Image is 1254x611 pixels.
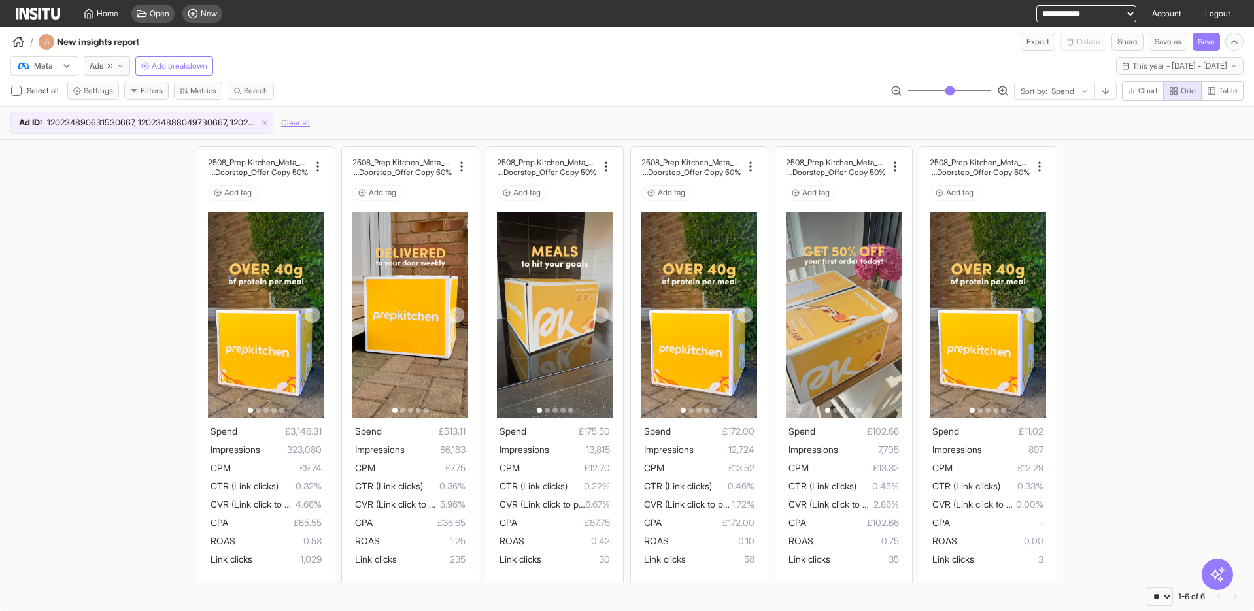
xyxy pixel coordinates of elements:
button: Table [1201,81,1244,101]
button: Add tag [352,185,402,201]
span: 3 [974,552,1043,567]
button: Add breakdown [135,56,213,76]
div: 2508_Prep Kitchen_Meta_Conversions_High-end Exercise_Carousel_PK Content_None_Box On Doorstep_Off... [930,157,1030,177]
span: 0.10 [669,533,754,549]
span: CPM [644,462,664,473]
button: Add tag [641,185,691,201]
span: Add tag [513,188,541,198]
span: 0.33% [1000,478,1043,494]
span: Link clicks [500,553,541,565]
span: 0.32% [279,478,321,494]
h2: usel_PK Content_None_Box On Doorstep_Offer Copy 50% [497,167,597,177]
span: 5.96% [440,497,466,512]
span: This year - [DATE] - [DATE] [1132,61,1227,71]
span: 0.58 [235,533,321,549]
span: CPA [788,517,806,528]
span: 13,815 [549,442,610,457]
span: 323,080 [260,442,321,457]
span: CVR (Link click to purchase) [500,499,614,510]
span: Add tag [224,188,252,198]
span: ROAS [644,535,669,546]
span: Add tag [658,188,685,198]
h4: New insights report [57,35,175,48]
span: £13.32 [809,460,899,476]
span: CTR (Link clicks) [932,480,1000,491]
button: This year - [DATE] - [DATE] [1116,57,1244,75]
span: CPA [932,517,950,528]
button: / [10,34,33,50]
span: Link clicks [932,553,974,565]
span: Impressions [355,444,405,455]
span: CVR (Link click to purchase) [644,499,758,510]
span: 897 [982,442,1043,457]
span: Ad ID : [19,116,42,129]
span: CTR (Link clicks) [788,480,856,491]
span: £172.00 [662,515,754,531]
div: Ad ID:120234890631530667, 120234888049730667, 120234888049340667, 120234887384950667, 12023489010... [11,112,273,133]
span: 235 [397,552,466,567]
h2: 2508_Prep Kitchen_Meta_Conversions_High-end Exercise_C [930,157,1030,167]
button: Chart [1122,81,1164,101]
span: CTR (Link clicks) [644,480,712,491]
span: Grid [1181,86,1196,96]
h2: 2508_Prep Kitchen_Meta_Conversions_Social Engager Retargeti [352,157,452,167]
h2: arousel_PK Content_None_Box On Doorstep_Offer Copy 50% [930,167,1030,177]
span: £11.02 [959,423,1043,439]
span: CVR (Link click to purchase) [932,499,1047,510]
span: 66,183 [405,442,466,457]
h2: ng_Carousel_PK Content_None_Box On Doorstep_Offer Copy 50% [352,167,452,177]
span: £513.11 [382,423,466,439]
button: Metrics [174,82,222,100]
span: Add tag [369,188,396,198]
span: Sort by: [1021,86,1047,97]
span: £7.75 [375,460,466,476]
span: 0.46% [712,478,754,494]
h2: 2508_Prep Kitchen_Meta_Conversions_Advantage Shopping_C [208,157,308,167]
button: Grid [1163,81,1202,101]
span: Add breakdown [152,61,207,71]
h2: arousel_PK Content_None_Box On Doorstep_Offer Copy 50% [786,167,886,177]
span: Add tag [802,188,830,198]
span: £36.65 [373,515,466,531]
span: Impressions [788,444,838,455]
span: £87.75 [517,515,610,531]
button: Filters [124,82,169,100]
button: Add tag [786,185,836,201]
span: 58 [686,552,754,567]
button: Export [1021,33,1055,51]
img: Logo [16,8,60,20]
span: CPM [788,462,809,473]
span: CVR (Link click to purchase) [211,499,325,510]
span: Spend [211,425,237,437]
span: ROAS [211,535,235,546]
span: CPM [355,462,375,473]
span: New [201,8,217,19]
button: Settings [67,82,119,100]
span: You cannot delete a preset report. [1060,33,1106,51]
span: CTR (Link clicks) [355,480,423,491]
span: 1,029 [252,552,321,567]
div: 2508_Prep Kitchen_Meta_Conversions_Gym Goers_Carousel_PK Content_None_Box On Doorstep_Offer Copy 50% [641,157,741,177]
span: 0.42 [524,533,610,549]
span: Chart [1138,86,1158,96]
span: 2.86% [873,497,899,512]
span: CTR (Link clicks) [211,480,279,491]
h2: sel_PK Content_None_Box On Doorstep_Offer Copy 50% [641,167,741,177]
button: Add tag [497,185,547,201]
span: Impressions [500,444,549,455]
button: Add tag [208,185,258,201]
span: Link clicks [644,553,686,565]
span: - [950,515,1043,531]
span: 0.00% [1016,497,1043,512]
button: Add tag [930,185,979,201]
button: Search [228,82,274,100]
span: Select all [27,86,61,95]
span: ROAS [500,535,524,546]
span: CVR (Link click to purchase) [788,499,903,510]
span: £3,146.31 [237,423,321,439]
span: / [30,35,33,48]
button: Clear all [281,112,310,134]
span: 7,705 [838,442,899,457]
span: £13.52 [664,460,754,476]
span: 4.66% [296,497,322,512]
